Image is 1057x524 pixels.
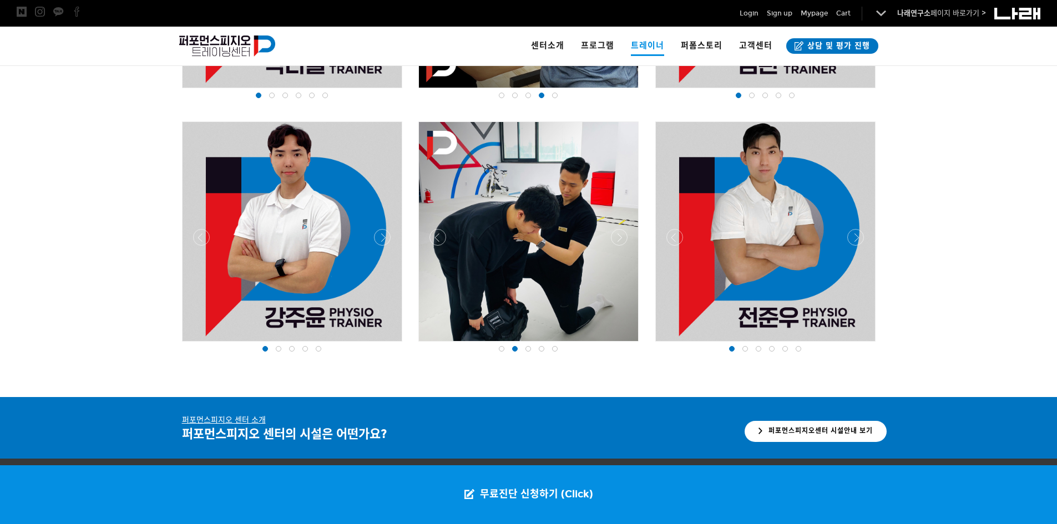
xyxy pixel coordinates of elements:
[804,40,870,52] span: 상담 및 평가 진행
[801,8,828,19] a: Mypage
[740,8,758,19] a: Login
[731,27,781,65] a: 고객센터
[767,8,792,19] a: Sign up
[897,9,986,18] a: 나래연구소페이지 바로가기 >
[786,38,878,54] a: 상담 및 평가 진행
[672,27,731,65] a: 퍼폼스토리
[623,27,672,65] a: 트레이너
[531,40,564,50] span: 센터소개
[631,37,664,56] span: 트레이너
[523,27,573,65] a: 센터소개
[182,426,387,441] span: 퍼포먼스피지오 센터의 시설은 어떤가요?
[681,40,722,50] span: 퍼폼스토리
[836,8,851,19] a: Cart
[573,27,623,65] a: 프로그램
[182,416,266,425] a: 퍼포먼스피지오 센터 소개
[745,421,887,441] a: 퍼포먼스피지오센터 시설안내 보기
[581,40,614,50] span: 프로그램
[739,40,772,50] span: 고객센터
[897,9,930,18] strong: 나래연구소
[453,465,604,524] a: 무료진단 신청하기 (Click)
